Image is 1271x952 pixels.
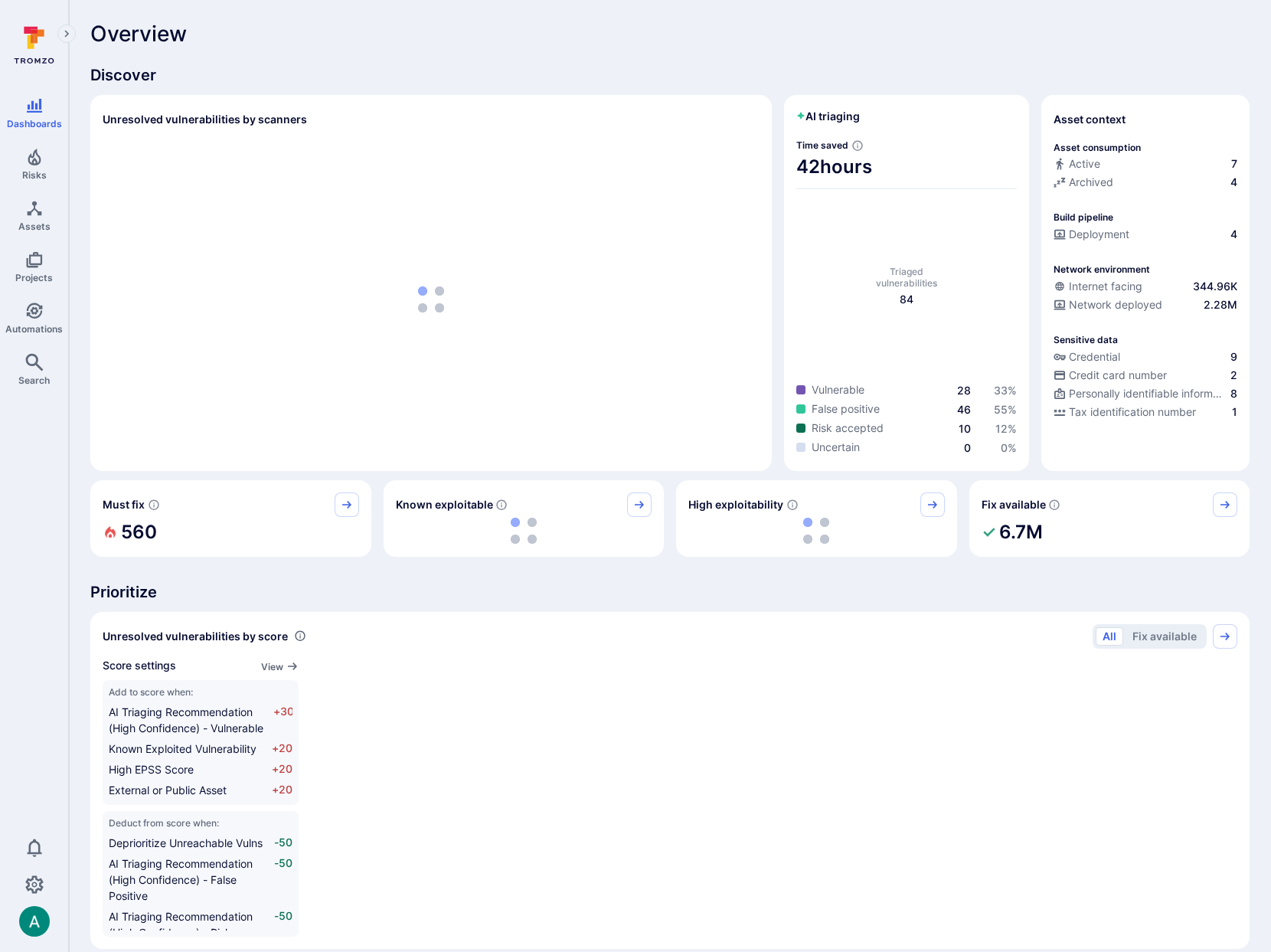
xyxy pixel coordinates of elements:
[796,139,848,151] span: Time saved
[19,906,50,937] img: ACg8ocLSa5mPYBaXNx3eFu_EmspyJX0laNWN7cXOFirfQ7srZveEpg=s96-c
[1054,386,1227,401] div: Personally identifiable information (PII)
[1230,227,1237,242] span: 4
[396,517,652,545] div: loading spinner
[1054,404,1237,420] a: Tax identification number1
[272,782,292,798] span: +20
[109,817,292,829] span: Deduct from score when:
[1069,349,1120,365] span: Credential
[109,857,253,902] span: AI Triaging Recommendation (High Confidence) - False Positive
[396,497,493,512] span: Known exploitable
[1048,499,1060,511] svg: Vulnerabilities with fix available
[1054,211,1113,223] p: Build pipeline
[1054,175,1237,193] div: Code repository is archived
[273,835,292,851] span: -50
[1054,112,1126,127] span: Asset context
[5,323,63,335] span: Automations
[15,272,53,283] span: Projects
[1069,404,1196,420] span: Tax identification number
[1054,368,1237,383] a: Credit card number2
[1054,227,1129,242] div: Deployment
[1193,279,1237,294] span: 344.96K
[812,401,880,417] span: False positive
[964,441,971,454] a: 0
[57,25,76,43] button: Expand navigation menu
[1069,386,1227,401] span: Personally identifiable information (PII)
[511,518,537,544] img: Loading...
[103,497,145,512] span: Must fix
[876,266,937,289] span: Triaged vulnerabilities
[786,499,799,511] svg: EPSS score ≥ 0.7
[1069,279,1142,294] span: Internet facing
[1054,368,1167,383] div: Credit card number
[103,629,288,644] span: Unresolved vulnerabilities by score
[1054,404,1237,423] div: Evidence indicative of processing tax identification numbers
[418,286,444,312] img: Loading...
[688,497,783,512] span: High exploitability
[796,109,860,124] h2: AI triaging
[1204,297,1237,312] span: 2.28M
[1054,263,1150,275] p: Network environment
[90,64,1250,86] span: Discover
[109,784,227,797] span: External or Public Asset
[1054,297,1237,312] a: Network deployed2.28M
[22,169,47,181] span: Risks
[796,155,1017,179] span: 42 hours
[261,658,299,674] a: View
[803,518,829,544] img: Loading...
[1054,227,1237,245] div: Configured deployment pipeline
[103,141,760,459] div: loading spinner
[957,384,971,397] a: 28
[1230,386,1237,401] span: 8
[812,420,884,436] span: Risk accepted
[1069,156,1100,172] span: Active
[121,517,157,548] h2: 560
[273,855,292,904] span: -50
[959,422,971,435] a: 10
[1231,156,1237,172] span: 7
[273,704,292,736] span: +30
[1001,441,1017,454] span: 0 %
[812,382,864,397] span: Vulnerable
[148,499,160,511] svg: Risk score >=40 , missed SLA
[1069,227,1129,242] span: Deployment
[109,686,292,698] span: Add to score when:
[61,28,72,41] i: Expand navigation menu
[272,741,292,757] span: +20
[1054,279,1237,297] div: Evidence that an asset is internet facing
[495,499,508,511] svg: Confirmed exploitable by KEV
[851,139,864,152] svg: Estimated based on an average time of 30 mins needed to triage each vulnerability
[1230,175,1237,190] span: 4
[957,403,971,416] a: 46
[1054,386,1237,404] div: Evidence indicative of processing personally identifiable information
[1054,297,1162,312] div: Network deployed
[103,658,176,674] span: Score settings
[1054,156,1237,172] a: Active7
[999,517,1043,548] h2: 6.7M
[90,21,187,46] span: Overview
[1054,404,1196,420] div: Tax identification number
[109,763,194,776] span: High EPSS Score
[1054,349,1237,365] a: Credential9
[1069,368,1167,383] span: Credit card number
[1054,349,1237,368] div: Evidence indicative of handling user or service credentials
[294,628,306,644] div: Number of vulnerabilities in status 'Open' 'Triaged' and 'In process' grouped by score
[1069,175,1113,190] span: Archived
[1054,349,1120,365] div: Credential
[812,440,860,455] span: Uncertain
[7,118,62,129] span: Dashboards
[1054,279,1237,294] a: Internet facing344.96K
[995,422,1017,435] span: 12 %
[90,480,371,557] div: Must fix
[1232,404,1237,420] span: 1
[109,836,263,849] span: Deprioritize Unreachable Vulns
[18,375,50,386] span: Search
[1096,627,1123,646] button: All
[1054,334,1118,345] p: Sensitive data
[272,761,292,777] span: +20
[261,661,299,672] button: View
[1054,297,1237,316] div: Evidence that the asset is packaged and deployed somewhere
